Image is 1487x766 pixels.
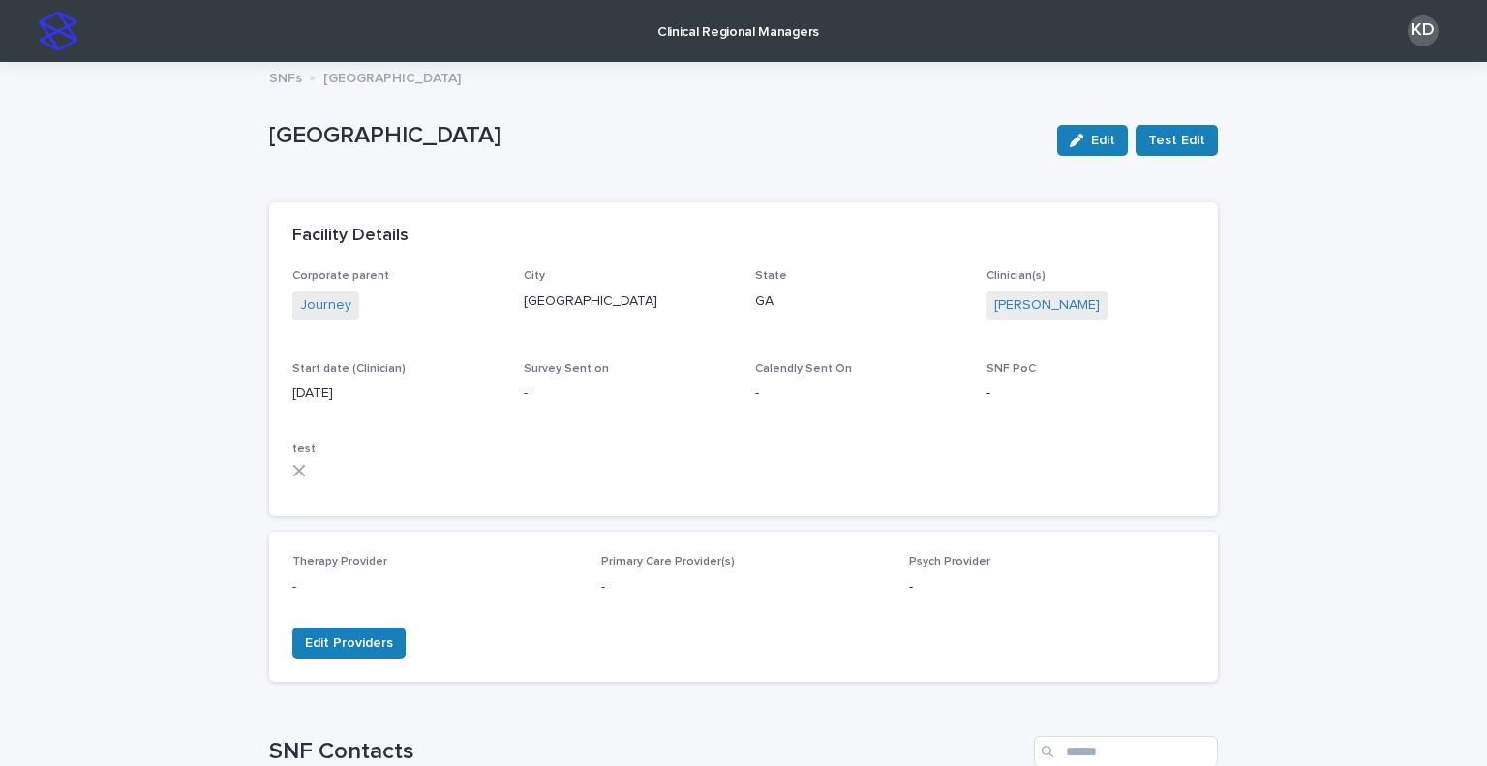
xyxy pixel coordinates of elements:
[292,577,578,597] p: -
[1148,131,1205,150] span: Test Edit
[292,226,409,247] h2: Facility Details
[601,556,735,567] span: Primary Care Provider(s)
[755,383,963,404] p: -
[269,66,302,87] p: SNFs
[292,383,501,404] p: [DATE]
[994,295,1100,316] a: [PERSON_NAME]
[323,66,461,87] p: [GEOGRAPHIC_DATA]
[269,738,1026,766] h1: SNF Contacts
[292,628,406,659] button: Edit Providers
[755,363,852,375] span: Calendly Sent On
[1136,125,1218,156] button: Test Edit
[292,270,389,282] span: Corporate parent
[1091,134,1115,147] span: Edit
[300,295,351,316] a: Journey
[39,12,77,50] img: stacker-logo-s-only.png
[292,363,406,375] span: Start date (Clinician)
[269,122,1042,150] p: [GEOGRAPHIC_DATA]
[909,577,1195,597] p: -
[601,577,887,597] p: -
[292,556,387,567] span: Therapy Provider
[305,633,393,653] span: Edit Providers
[909,556,990,567] span: Psych Provider
[1408,15,1439,46] div: KD
[986,383,1195,404] p: -
[986,363,1036,375] span: SNF PoC
[524,363,609,375] span: Survey Sent on
[755,291,963,312] p: GA
[524,270,545,282] span: City
[524,291,732,312] p: [GEOGRAPHIC_DATA]
[524,383,732,404] p: -
[986,270,1046,282] span: Clinician(s)
[755,270,787,282] span: State
[1057,125,1128,156] button: Edit
[292,444,316,455] span: test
